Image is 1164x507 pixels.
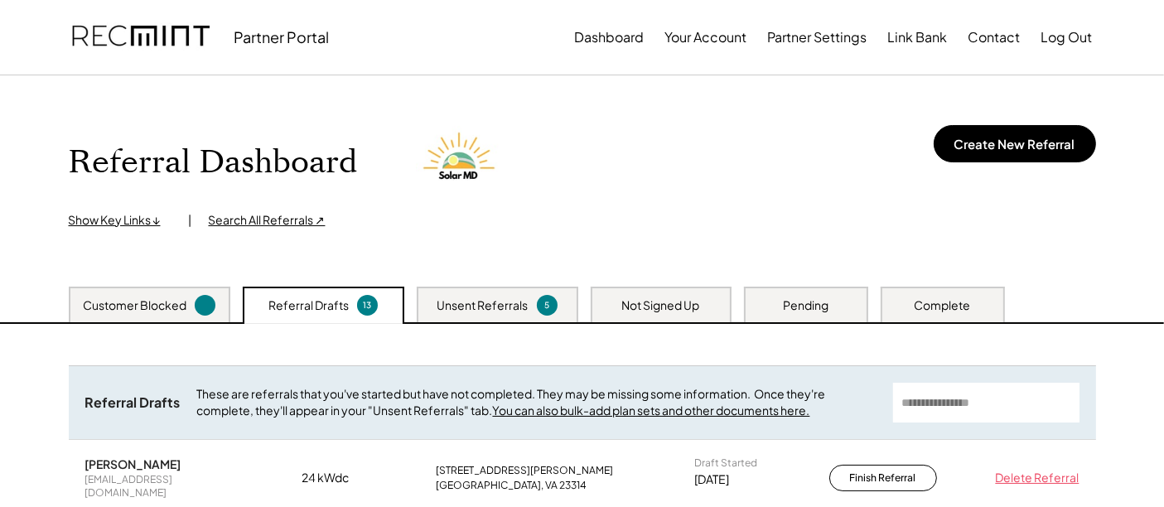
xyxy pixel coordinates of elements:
[934,125,1096,162] button: Create New Referral
[695,471,730,488] div: [DATE]
[768,21,867,54] button: Partner Settings
[829,465,937,491] button: Finish Referral
[1041,21,1093,54] button: Log Out
[268,297,349,314] div: Referral Drafts
[988,470,1079,486] div: Delete Referral
[665,21,747,54] button: Your Account
[437,464,614,477] div: [STREET_ADDRESS][PERSON_NAME]
[695,456,758,470] div: Draft Started
[915,297,971,314] div: Complete
[209,212,326,229] div: Search All Referrals ↗
[234,27,330,46] div: Partner Portal
[85,394,181,412] div: Referral Drafts
[888,21,948,54] button: Link Bank
[416,117,507,208] img: Solar%20MD%20LOgo.png
[72,9,210,65] img: recmint-logotype%403x.png
[69,143,358,182] h1: Referral Dashboard
[85,473,251,499] div: [EMAIL_ADDRESS][DOMAIN_NAME]
[83,297,186,314] div: Customer Blocked
[493,403,810,418] a: You can also bulk-add plan sets and other documents here.
[783,297,828,314] div: Pending
[197,386,877,418] div: These are referrals that you've started but have not completed. They may be missing some informat...
[69,212,172,229] div: Show Key Links ↓
[85,456,181,471] div: [PERSON_NAME]
[360,299,375,311] div: 13
[575,21,645,54] button: Dashboard
[302,470,385,486] div: 24 kWdc
[622,297,700,314] div: Not Signed Up
[189,212,192,229] div: |
[968,21,1021,54] button: Contact
[437,297,529,314] div: Unsent Referrals
[437,479,587,492] div: [GEOGRAPHIC_DATA], VA 23314
[539,299,555,311] div: 5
